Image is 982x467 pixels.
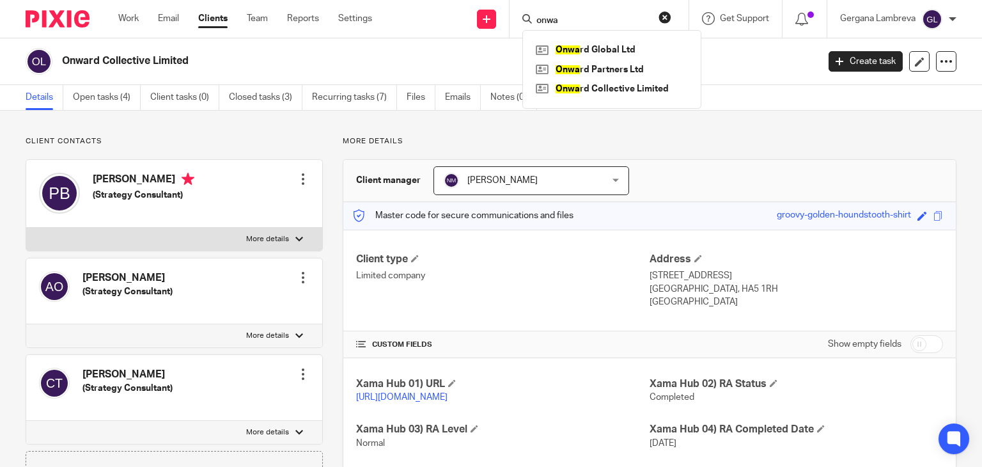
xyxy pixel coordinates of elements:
[26,10,90,28] img: Pixie
[650,296,943,308] p: [GEOGRAPHIC_DATA]
[182,173,194,186] i: Primary
[356,269,650,282] p: Limited company
[650,439,676,448] span: [DATE]
[312,85,397,110] a: Recurring tasks (7)
[356,340,650,350] h4: CUSTOM FIELDS
[467,176,538,185] span: [PERSON_NAME]
[62,54,660,68] h2: Onward Collective Limited
[829,51,903,72] a: Create task
[650,423,943,436] h4: Xama Hub 04) RA Completed Date
[150,85,219,110] a: Client tasks (0)
[82,271,173,285] h4: [PERSON_NAME]
[247,12,268,25] a: Team
[26,136,323,146] p: Client contacts
[158,12,179,25] a: Email
[840,12,916,25] p: Gergana Lambreva
[82,382,173,395] h5: (Strategy Consultant)
[659,11,671,24] button: Clear
[287,12,319,25] a: Reports
[535,15,650,27] input: Search
[445,85,481,110] a: Emails
[39,271,70,302] img: svg%3E
[922,9,942,29] img: svg%3E
[26,48,52,75] img: svg%3E
[246,331,289,341] p: More details
[356,423,650,436] h4: Xama Hub 03) RA Level
[93,173,194,189] h4: [PERSON_NAME]
[356,174,421,187] h3: Client manager
[93,189,194,202] h5: (Strategy Consultant)
[353,209,573,222] p: Master code for secure communications and files
[650,283,943,296] p: [GEOGRAPHIC_DATA], HA5 1RH
[198,12,228,25] a: Clients
[828,338,901,351] label: Show empty fields
[26,85,63,110] a: Details
[73,85,141,110] a: Open tasks (4)
[777,209,911,223] div: groovy-golden-houndstooth-shirt
[338,12,372,25] a: Settings
[490,85,537,110] a: Notes (0)
[356,253,650,266] h4: Client type
[39,173,80,214] img: svg%3E
[82,285,173,298] h5: (Strategy Consultant)
[444,173,459,188] img: svg%3E
[356,439,385,448] span: Normal
[82,368,173,381] h4: [PERSON_NAME]
[246,234,289,244] p: More details
[39,368,70,399] img: svg%3E
[118,12,139,25] a: Work
[407,85,435,110] a: Files
[356,377,650,391] h4: Xama Hub 01) URL
[343,136,956,146] p: More details
[650,393,694,402] span: Completed
[650,269,943,282] p: [STREET_ADDRESS]
[650,253,943,266] h4: Address
[246,427,289,438] p: More details
[356,393,448,402] a: [URL][DOMAIN_NAME]
[720,14,769,23] span: Get Support
[650,377,943,391] h4: Xama Hub 02) RA Status
[229,85,302,110] a: Closed tasks (3)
